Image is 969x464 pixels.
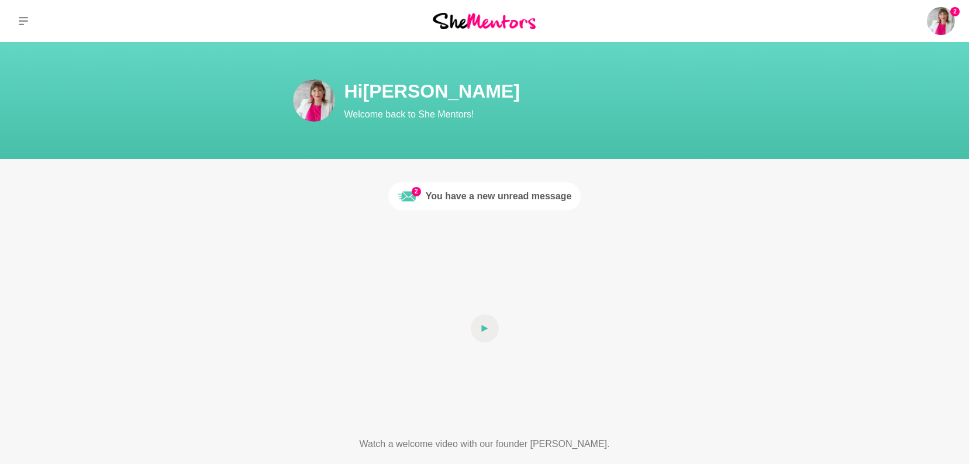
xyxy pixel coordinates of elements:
p: Watch a welcome video with our founder [PERSON_NAME]. [316,437,653,451]
a: Vanessa Victor2 [927,7,955,35]
span: 2 [950,7,960,16]
img: Vanessa Victor [927,7,955,35]
img: Unread message [398,187,416,206]
a: 2Unread messageYou have a new unread message [388,182,581,210]
img: She Mentors Logo [433,13,536,29]
p: Welcome back to She Mentors! [344,108,765,122]
span: 2 [412,187,421,196]
h1: Hi [PERSON_NAME] [344,79,765,103]
div: You have a new unread message [426,189,572,203]
img: Vanessa Victor [293,79,335,122]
